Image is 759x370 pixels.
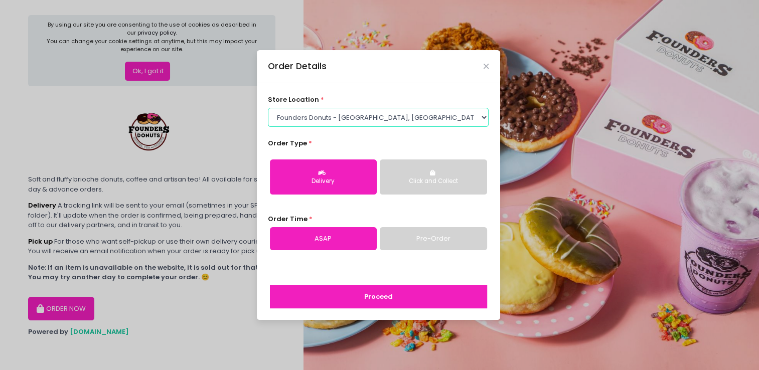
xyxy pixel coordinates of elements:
[387,177,480,186] div: Click and Collect
[380,159,487,195] button: Click and Collect
[268,60,327,73] div: Order Details
[277,177,370,186] div: Delivery
[380,227,487,250] a: Pre-Order
[270,285,487,309] button: Proceed
[270,227,377,250] a: ASAP
[268,138,307,148] span: Order Type
[484,64,489,69] button: Close
[268,214,308,224] span: Order Time
[270,159,377,195] button: Delivery
[268,95,319,104] span: store location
